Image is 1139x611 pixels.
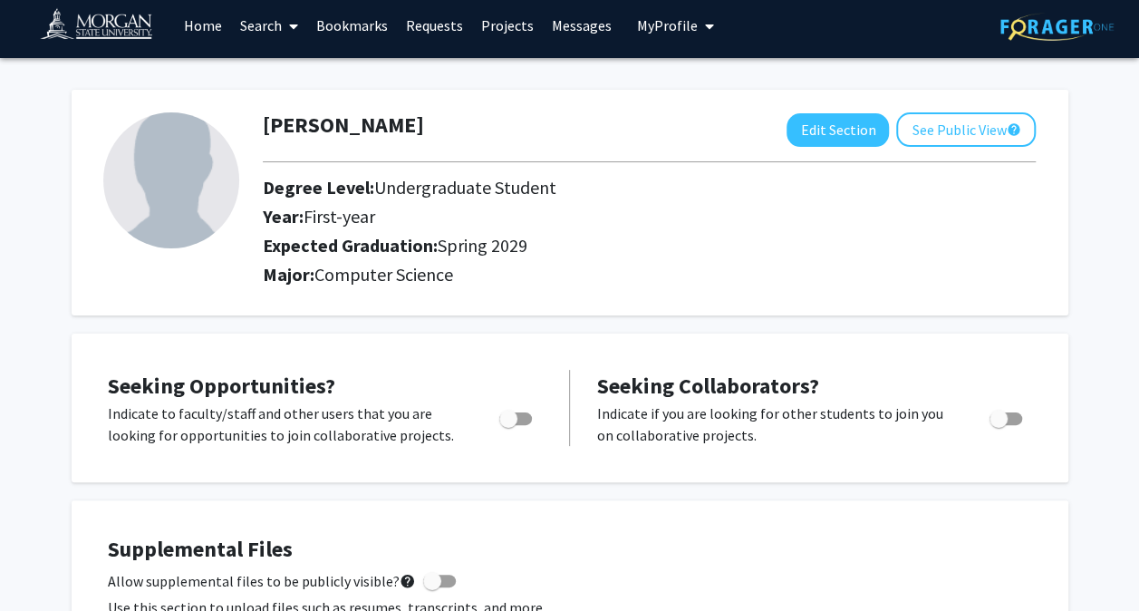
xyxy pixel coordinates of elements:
[263,264,1036,286] h2: Major:
[400,570,416,592] mat-icon: help
[374,176,556,199] span: Undergraduate Student
[787,113,889,147] button: Edit Section
[103,112,239,248] img: Profile Picture
[896,112,1036,147] button: See Public View
[304,205,375,228] span: First-year
[40,7,169,48] img: Morgan State University Logo
[982,402,1032,430] div: Toggle
[14,529,77,597] iframe: Chat
[263,206,988,228] h2: Year:
[637,16,698,34] span: My Profile
[108,402,465,446] p: Indicate to faculty/staff and other users that you are looking for opportunities to join collabor...
[263,112,424,139] h1: [PERSON_NAME]
[1000,13,1114,41] img: ForagerOne Logo
[263,177,988,199] h2: Degree Level:
[108,372,335,400] span: Seeking Opportunities?
[263,235,988,257] h2: Expected Graduation:
[108,537,1032,563] h4: Supplemental Files
[597,372,819,400] span: Seeking Collaborators?
[492,402,542,430] div: Toggle
[1006,119,1020,141] mat-icon: help
[108,570,416,592] span: Allow supplemental files to be publicly visible?
[438,234,527,257] span: Spring 2029
[597,402,955,446] p: Indicate if you are looking for other students to join you on collaborative projects.
[314,263,453,286] span: Computer Science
